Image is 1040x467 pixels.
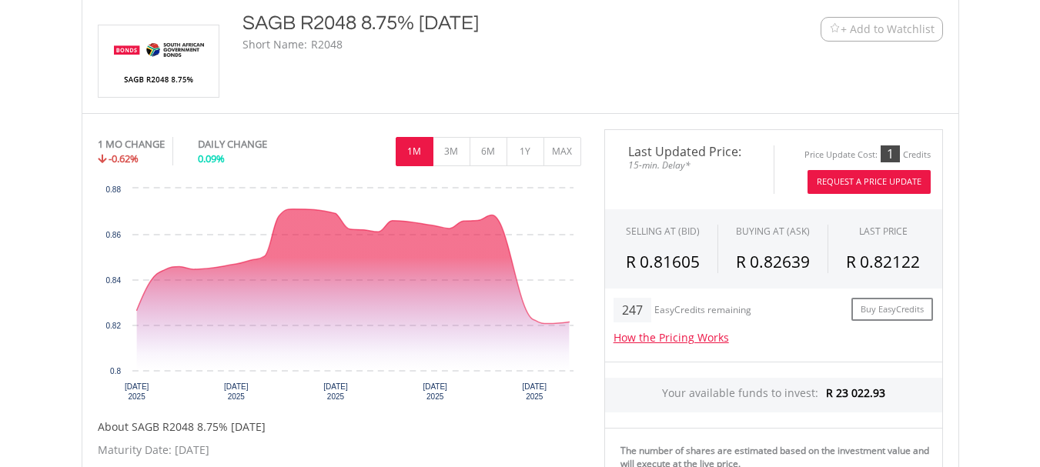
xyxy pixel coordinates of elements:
text: 0.8 [110,367,121,375]
text: 0.82 [105,322,121,330]
span: R 23 022.93 [826,385,885,400]
div: SAGB R2048 8.75% [DATE] [242,9,726,37]
div: EasyCredits remaining [654,305,751,318]
text: [DATE] 2025 [124,382,149,401]
button: Request A Price Update [808,170,931,194]
p: Maturity Date: [DATE] [98,442,581,458]
button: Watchlist + Add to Watchlist [821,17,943,42]
span: -0.62% [109,152,139,165]
svg: Interactive chart [98,181,581,412]
div: 247 [614,298,651,322]
div: Short Name: [242,37,307,52]
span: R 0.82639 [736,251,810,272]
button: 1Y [507,137,544,166]
div: LAST PRICE [859,225,908,238]
text: [DATE] 2025 [522,382,547,401]
img: Watchlist [829,23,841,35]
div: R2048 [311,37,343,52]
button: 3M [433,137,470,166]
img: EQU.ZA.R2048.png [101,25,216,97]
text: [DATE] 2025 [423,382,447,401]
button: 6M [470,137,507,166]
div: Chart. Highcharts interactive chart. [98,181,581,412]
div: SELLING AT (BID) [626,225,700,238]
div: Your available funds to invest: [605,378,942,412]
text: 0.86 [105,231,121,239]
span: BUYING AT (ASK) [736,225,810,238]
span: Last Updated Price: [617,145,762,158]
div: Credits [903,149,931,161]
h5: About SAGB R2048 8.75% [DATE] [98,419,581,435]
span: 15-min. Delay* [617,158,762,172]
text: 0.84 [105,276,121,285]
button: 1M [396,137,433,166]
div: DAILY CHANGE [198,137,319,152]
span: + Add to Watchlist [841,22,935,37]
a: Buy EasyCredits [851,298,933,322]
text: [DATE] 2025 [323,382,348,401]
span: R 0.81605 [626,251,700,272]
button: MAX [543,137,581,166]
div: 1 MO CHANGE [98,137,165,152]
text: 0.88 [105,185,121,194]
span: R 0.82122 [846,251,920,272]
div: Price Update Cost: [804,149,878,161]
span: 0.09% [198,152,225,165]
text: [DATE] 2025 [224,382,249,401]
a: How the Pricing Works [614,330,729,345]
div: 1 [881,145,900,162]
